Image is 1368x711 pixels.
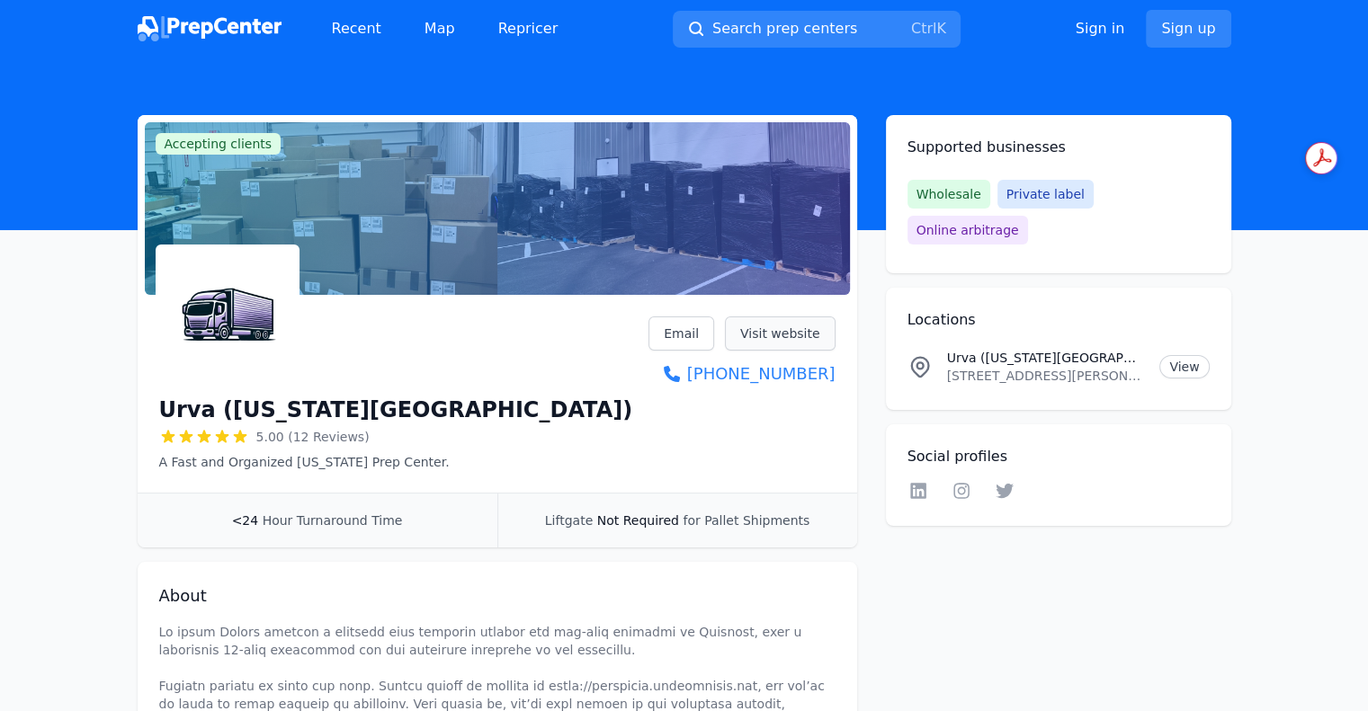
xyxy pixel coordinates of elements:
[597,513,679,528] span: Not Required
[908,446,1210,467] h2: Social profiles
[908,309,1210,331] h2: Locations
[908,216,1028,244] span: Online arbitrage
[159,248,296,385] img: Urva (Delaware Prep Center)
[156,133,282,155] span: Accepting clients
[263,513,403,528] span: Hour Turnaround Time
[725,316,836,351] a: Visit website
[159,583,836,609] h2: About
[232,513,259,528] span: <24
[545,513,593,528] span: Liftgate
[159,395,633,424] h1: Urva ([US_STATE][GEOGRAPHIC_DATA])
[936,20,946,37] kbd: K
[648,316,714,351] a: Email
[683,513,809,528] span: for Pallet Shipments
[410,11,469,47] a: Map
[908,180,990,209] span: Wholesale
[908,137,1210,158] h2: Supported businesses
[256,428,370,446] span: 5.00 (12 Reviews)
[1159,355,1209,378] a: View
[1076,18,1125,40] a: Sign in
[1146,10,1230,48] a: Sign up
[911,20,936,37] kbd: Ctrl
[673,11,961,48] button: Search prep centersCtrlK
[997,180,1094,209] span: Private label
[484,11,573,47] a: Repricer
[138,16,282,41] img: PrepCenter
[648,361,835,387] a: [PHONE_NUMBER]
[712,18,857,40] span: Search prep centers
[947,349,1146,367] p: Urva ([US_STATE][GEOGRAPHIC_DATA]) Location
[317,11,396,47] a: Recent
[947,367,1146,385] p: [STREET_ADDRESS][PERSON_NAME]
[159,453,633,471] p: A Fast and Organized [US_STATE] Prep Center.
